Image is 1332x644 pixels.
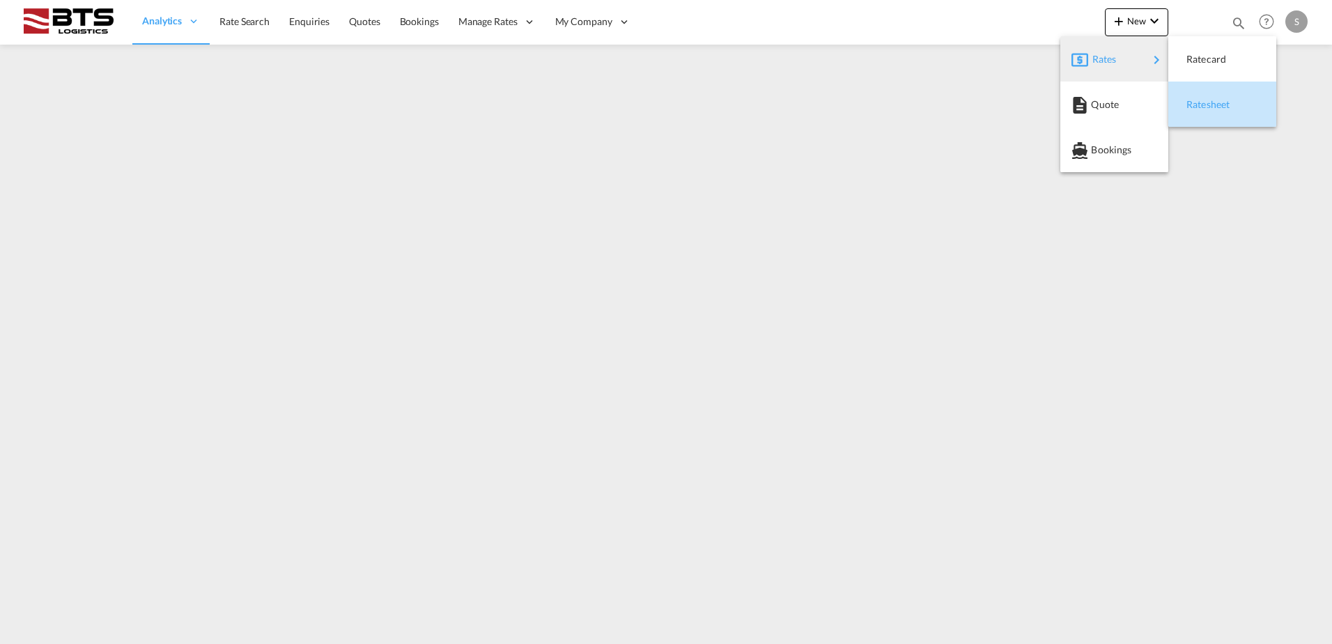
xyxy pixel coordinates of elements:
div: Bookings [1071,132,1157,167]
md-icon: icon-chevron-right [1148,52,1165,68]
span: Bookings [1091,136,1106,164]
button: Bookings [1060,127,1168,172]
span: Ratecard [1186,45,1202,73]
div: Ratesheet [1179,87,1265,122]
button: Quote [1060,82,1168,127]
span: Ratesheet [1186,91,1202,118]
span: Quote [1091,91,1106,118]
div: Ratecard [1179,42,1265,77]
span: Rates [1092,45,1109,73]
div: Quote [1071,87,1157,122]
